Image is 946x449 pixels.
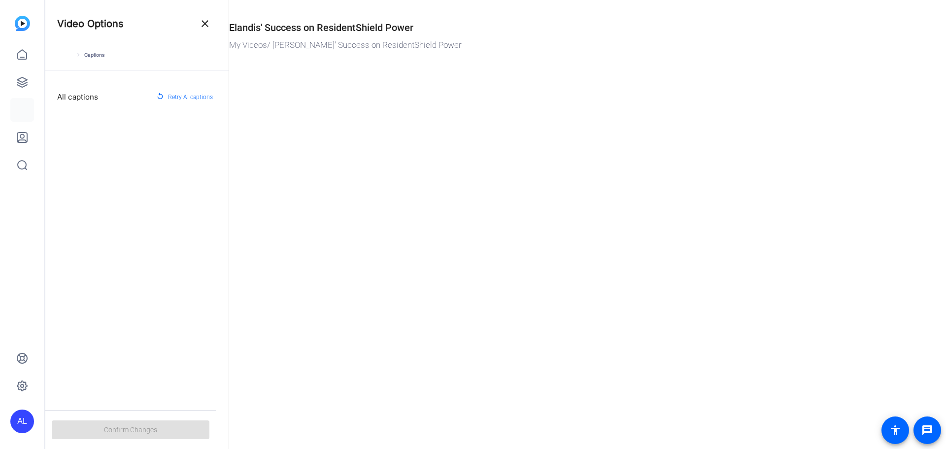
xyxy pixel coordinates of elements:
button: Retry AI captions [152,88,217,106]
div: AL [10,410,34,433]
span: Retry AI captions [168,91,213,104]
h4: All captions [57,92,98,103]
div: Elandis' Success on ResidentShield Power [229,20,413,35]
a: My Videos [229,40,267,50]
h4: Video Options [57,18,124,30]
div: / [PERSON_NAME]' Success on ResidentShield Power [229,39,847,52]
img: blue-gradient.svg [15,16,30,31]
mat-icon: accessibility [889,424,901,436]
mat-icon: replay [156,92,164,102]
mat-icon: close [199,18,211,30]
mat-icon: message [921,424,933,436]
